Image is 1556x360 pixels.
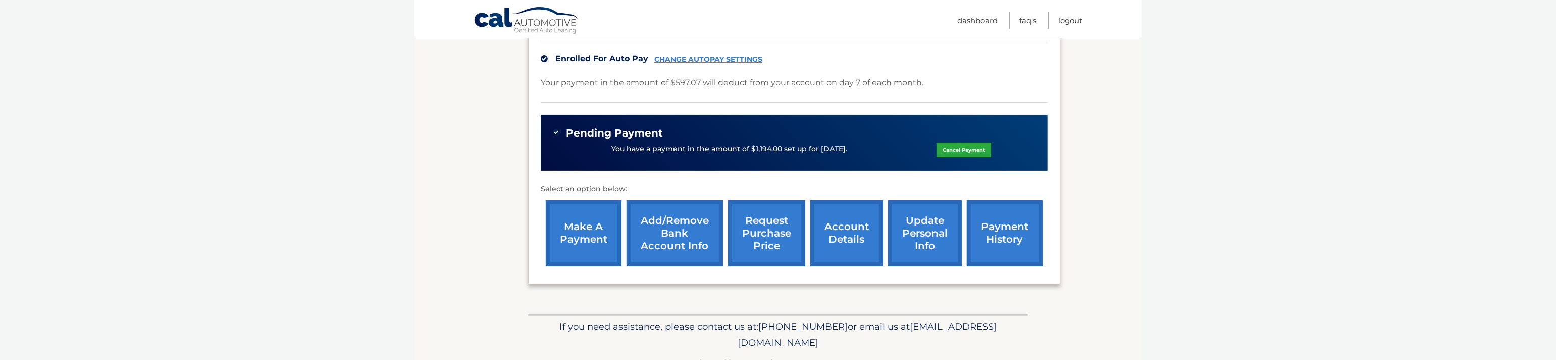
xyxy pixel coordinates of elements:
a: FAQ's [1019,12,1036,29]
a: Dashboard [957,12,998,29]
p: Your payment in the amount of $597.07 will deduct from your account on day 7 of each month. [541,76,923,90]
span: [PHONE_NUMBER] [758,321,848,332]
a: account details [810,200,883,266]
a: Add/Remove bank account info [627,200,723,266]
span: Enrolled For Auto Pay [555,54,648,63]
a: CHANGE AUTOPAY SETTINGS [654,55,762,64]
a: update personal info [888,200,962,266]
a: Cal Automotive [474,7,580,36]
a: Cancel Payment [937,143,991,157]
p: You have a payment in the amount of $1,194.00 set up for [DATE]. [611,144,847,155]
a: request purchase price [728,200,805,266]
img: check.svg [541,55,548,62]
a: Logout [1058,12,1082,29]
p: Select an option below: [541,183,1048,195]
img: check-green.svg [553,129,560,136]
span: Pending Payment [566,127,663,140]
p: If you need assistance, please contact us at: or email us at [535,319,1021,351]
a: make a payment [546,200,621,266]
a: payment history [967,200,1043,266]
